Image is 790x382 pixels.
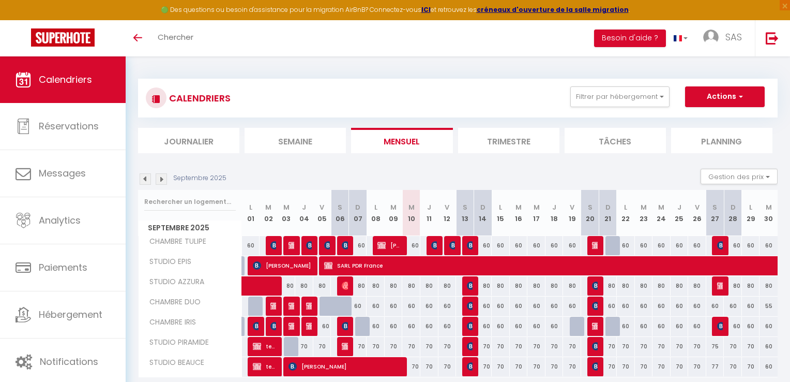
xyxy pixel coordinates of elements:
[288,357,400,376] span: [PERSON_NAME]
[703,30,719,45] img: ...
[671,128,772,153] li: Planning
[492,190,510,236] th: 15
[688,236,706,255] div: 60
[724,337,742,356] div: 70
[385,276,403,296] div: 80
[31,28,95,47] img: Super Booking
[427,202,431,212] abbr: J
[635,297,653,316] div: 60
[144,193,236,211] input: Rechercher un logement...
[742,317,760,336] div: 60
[140,236,209,247] span: CHAMBRE TULIPE
[438,317,457,336] div: 60
[449,236,455,255] span: [PERSON_NAME]
[599,297,617,316] div: 60
[766,32,779,45] img: logout
[477,5,629,14] a: créneaux d'ouverture de la salle migration
[671,337,689,356] div: 70
[260,190,278,236] th: 02
[295,337,313,356] div: 70
[421,5,431,14] strong: ICI
[420,297,438,316] div: 60
[701,169,778,184] button: Gestion des prix
[253,256,311,275] span: [PERSON_NAME]
[342,236,347,255] span: [PERSON_NAME]
[492,337,510,356] div: 70
[510,276,528,296] div: 80
[688,276,706,296] div: 80
[288,236,294,255] span: dorizon [PERSON_NAME]
[545,190,564,236] th: 18
[599,190,617,236] th: 21
[652,317,671,336] div: 60
[563,297,581,316] div: 60
[599,337,617,356] div: 70
[492,236,510,255] div: 60
[480,202,485,212] abbr: D
[351,128,452,153] li: Mensuel
[39,214,81,227] span: Analytics
[545,317,564,336] div: 60
[742,357,760,376] div: 70
[635,357,653,376] div: 70
[652,236,671,255] div: 60
[420,317,438,336] div: 60
[749,202,752,212] abbr: L
[688,190,706,236] th: 26
[759,317,778,336] div: 60
[725,31,742,43] span: SAS
[342,316,347,336] span: [PERSON_NAME]
[474,357,492,376] div: 70
[474,276,492,296] div: 80
[563,236,581,255] div: 60
[253,357,276,376] span: terra coop
[492,276,510,296] div: 80
[688,317,706,336] div: 60
[742,337,760,356] div: 70
[474,190,492,236] th: 14
[724,297,742,316] div: 60
[39,73,92,86] span: Calendriers
[570,202,574,212] abbr: V
[456,190,474,236] th: 13
[349,190,367,236] th: 07
[706,190,724,236] th: 27
[599,276,617,296] div: 80
[592,276,598,296] span: [PERSON_NAME]
[545,357,564,376] div: 70
[527,276,545,296] div: 80
[759,236,778,255] div: 60
[402,337,420,356] div: 70
[617,297,635,316] div: 60
[313,276,331,296] div: 80
[570,86,670,107] button: Filtrer par hébergement
[685,86,765,107] button: Actions
[467,276,473,296] span: [PERSON_NAME]
[140,357,207,369] span: STUDIO BEAUCE
[402,236,420,255] div: 60
[671,357,689,376] div: 70
[402,317,420,336] div: 60
[295,190,313,236] th: 04
[140,276,207,288] span: STUDIO AZZURA
[467,236,473,255] span: [PERSON_NAME]
[717,276,723,296] span: [PERSON_NAME]
[527,357,545,376] div: 70
[438,276,457,296] div: 80
[385,190,403,236] th: 09
[39,120,99,133] span: Réservations
[467,336,473,356] span: [PERSON_NAME]
[385,337,403,356] div: 70
[408,202,415,212] abbr: M
[510,317,528,336] div: 60
[253,336,276,356] span: terra coop
[724,357,742,376] div: 70
[594,30,666,47] button: Besoin d'aide ?
[249,202,252,212] abbr: L
[759,190,778,236] th: 30
[420,357,438,376] div: 70
[588,202,592,212] abbr: S
[367,337,385,356] div: 70
[545,297,564,316] div: 60
[474,236,492,255] div: 60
